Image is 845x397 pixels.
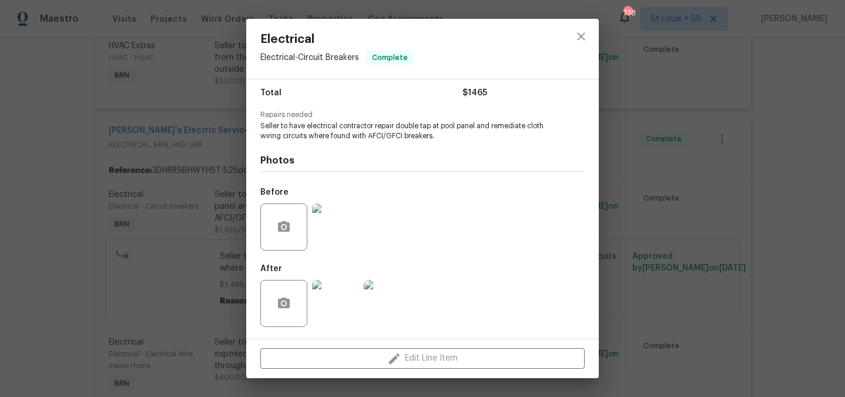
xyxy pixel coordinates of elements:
h5: After [260,265,282,273]
button: close [567,22,595,51]
span: Total [260,85,281,102]
h4: Photos [260,155,585,166]
span: Electrical - Circuit Breakers [260,54,359,62]
div: 738 [623,7,632,19]
span: Complete [367,52,413,64]
span: Electrical [260,33,414,46]
span: $1465 [462,85,487,102]
span: Repairs needed [260,111,585,119]
h5: Before [260,188,289,196]
span: Seller to have electrical contractor repair double tap at pool panel and remediate cloth wiring c... [260,121,552,141]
